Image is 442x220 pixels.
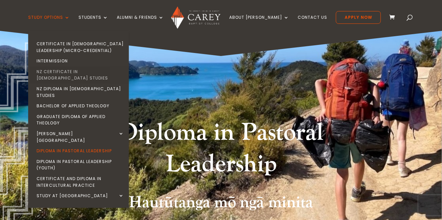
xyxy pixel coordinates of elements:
a: [PERSON_NAME][GEOGRAPHIC_DATA] [30,128,131,146]
a: Graduate Diploma of Applied Theology [30,111,131,128]
a: Diploma in Pastoral Leadership [30,146,131,156]
a: About [PERSON_NAME] [229,15,289,31]
a: Certificate and Diploma in Intercultural Practice [30,173,131,190]
h1: Diploma in Pastoral Leadership [95,117,347,183]
a: Study Options [28,15,70,31]
a: Apply Now [336,11,381,24]
h2: Hautūtanga mō ngā minita [44,193,398,216]
a: Alumni & Friends [117,15,164,31]
a: Intermission [30,56,131,66]
a: Students [79,15,108,31]
img: Carey Baptist College [171,6,220,29]
a: NZ Certificate in [DEMOGRAPHIC_DATA] Studies [30,66,131,84]
a: Diploma in Pastoral Leadership (Youth) [30,156,131,173]
a: NZ Diploma in [DEMOGRAPHIC_DATA] Studies [30,84,131,101]
a: Certificate in [DEMOGRAPHIC_DATA] Leadership (Micro-credential) [30,39,131,56]
a: Study at [GEOGRAPHIC_DATA] [30,190,131,201]
a: Bachelor of Applied Theology [30,101,131,111]
a: Contact Us [298,15,327,31]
